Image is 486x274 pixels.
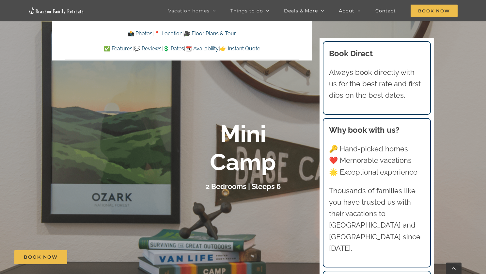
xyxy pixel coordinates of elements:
[206,182,281,191] h3: 2 Bedrooms | Sleeps 6
[375,9,396,13] span: Contact
[65,29,299,38] p: | |
[104,45,133,52] a: ✅ Features
[168,9,210,13] span: Vacation homes
[210,120,276,176] b: Mini Camp
[329,67,424,101] p: Always book directly with us for the best rate and first dibs on the best dates.
[339,9,354,13] span: About
[185,45,219,52] a: 📆 Availability
[329,143,424,178] p: 🔑 Hand-picked homes ❤️ Memorable vacations 🌟 Exceptional experience
[134,45,162,52] a: 💬 Reviews
[14,250,67,264] a: Book Now
[329,185,424,254] p: Thousands of families like you have trusted us with their vacations to [GEOGRAPHIC_DATA] and [GEO...
[24,254,58,260] span: Book Now
[154,30,182,37] a: 📍 Location
[184,30,236,37] a: 🎥 Floor Plans & Tour
[65,44,299,53] p: | | | |
[230,9,263,13] span: Things to do
[329,124,424,136] h3: Why book with us?
[128,30,152,37] a: 📸 Photos
[411,5,458,17] span: Book Now
[284,9,318,13] span: Deals & More
[220,45,260,52] a: 👉 Instant Quote
[329,49,373,58] b: Book Direct
[163,45,184,52] a: 💲 Rates
[28,7,84,14] img: Branson Family Retreats Logo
